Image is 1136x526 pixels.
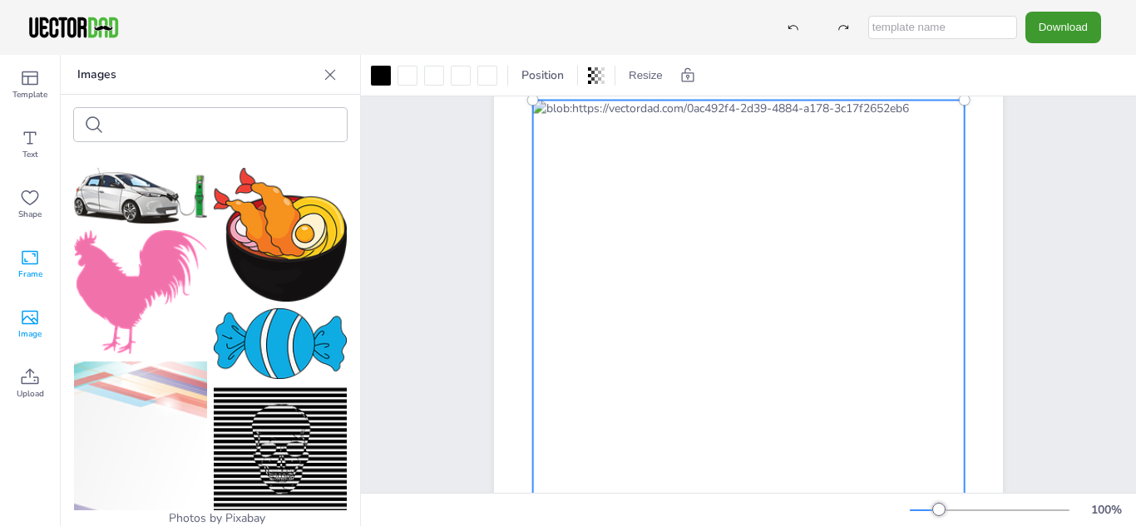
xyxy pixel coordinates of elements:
[518,67,567,83] span: Position
[61,510,360,526] div: Photos by
[214,308,347,379] img: candy-6887678_150.png
[214,386,347,516] img: skull-2759911_150.png
[18,268,42,281] span: Frame
[74,230,207,354] img: cock-1893885_150.png
[12,88,47,101] span: Template
[1025,12,1101,42] button: Download
[18,208,42,221] span: Shape
[27,15,121,40] img: VectorDad-1.png
[1086,502,1126,518] div: 100 %
[22,148,38,161] span: Text
[17,387,44,401] span: Upload
[77,55,317,95] p: Images
[18,327,42,341] span: Image
[868,16,1017,39] input: template name
[214,168,347,302] img: noodle-3899206_150.png
[74,168,207,224] img: car-3321668_150.png
[622,62,669,89] button: Resize
[225,510,265,526] a: Pixabay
